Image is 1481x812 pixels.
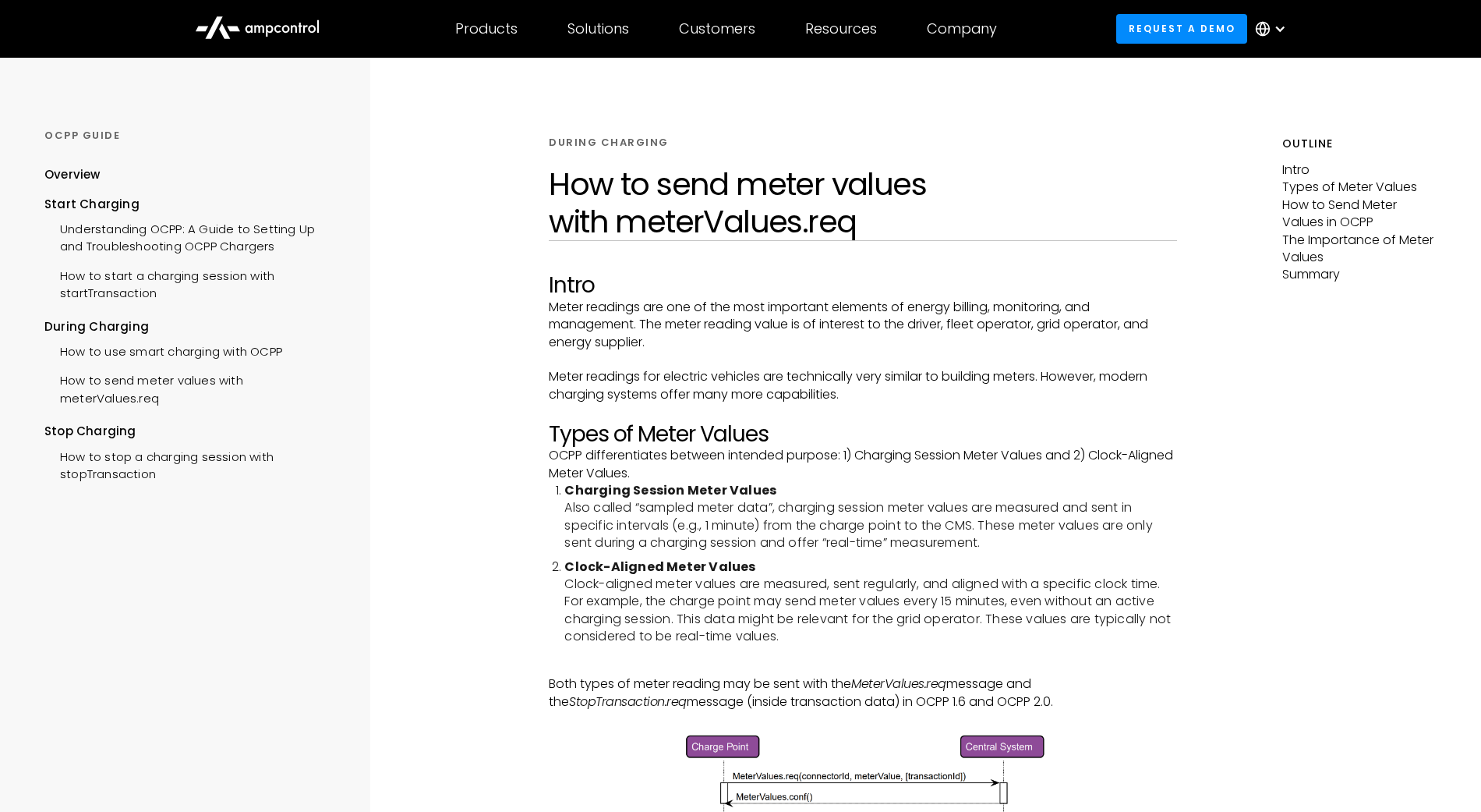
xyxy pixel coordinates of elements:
[805,20,877,37] div: Resources
[564,481,776,499] strong: Charging Session Meter Values
[455,20,518,37] div: Products
[567,20,629,37] div: Solutions
[44,213,341,260] a: Understanding OCPP: A Guide to Setting Up and Troubleshooting OCPP Chargers
[44,423,341,440] div: Stop Charging
[44,364,341,411] a: How to send meter values with meterValues.req
[549,136,669,150] div: DURING CHARGING
[549,447,1177,482] p: OCPP differentiates between intended purpose: 1) Charging Session Meter Values and 2) Clock-Align...
[549,403,1177,420] p: ‍
[679,20,755,37] div: Customers
[44,129,341,143] div: OCPP GUIDE
[549,421,1177,448] h2: Types of Meter Values
[927,20,997,37] div: Company
[44,166,101,195] a: Overview
[549,368,1177,403] p: Meter readings for electric vehicles are technically very similar to building meters. However, mo...
[44,196,341,213] div: Start Charging
[1282,266,1437,283] p: Summary
[564,482,1177,552] li: Also called “sampled meter data”, charging session meter values are measured and sent in specific...
[564,558,1177,646] li: Clock-aligned meter values are measured, sent regularly, and aligned with a specific clock time. ...
[1282,136,1437,152] h5: Outline
[549,675,1177,711] p: Both types of meter reading may be sent with the message and the message (inside transaction data...
[549,272,1177,299] h2: Intro
[549,299,1177,351] p: Meter readings are one of the most important elements of energy billing, monitoring, and manageme...
[44,318,341,335] div: During Charging
[1282,197,1437,232] p: How to Send Meter Values in OCPP
[851,675,946,693] em: MeterValues.req
[44,260,341,307] a: How to start a charging session with startTransaction
[44,335,282,364] a: How to use smart charging with OCPP
[549,165,1177,240] h1: How to send meter values with meterValues.req
[569,693,687,711] em: StopTransaction.req
[564,558,755,576] strong: Clock-Aligned Meter Values
[1116,14,1247,43] a: Request a demo
[549,711,1177,728] p: ‍
[1282,232,1437,267] p: The Importance of Meter Values
[1282,179,1437,196] p: Types of Meter Values
[549,658,1177,675] p: ‍
[44,166,101,183] div: Overview
[44,441,341,488] a: How to stop a charging session with stopTransaction
[1282,161,1437,179] p: Intro
[549,351,1177,368] p: ‍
